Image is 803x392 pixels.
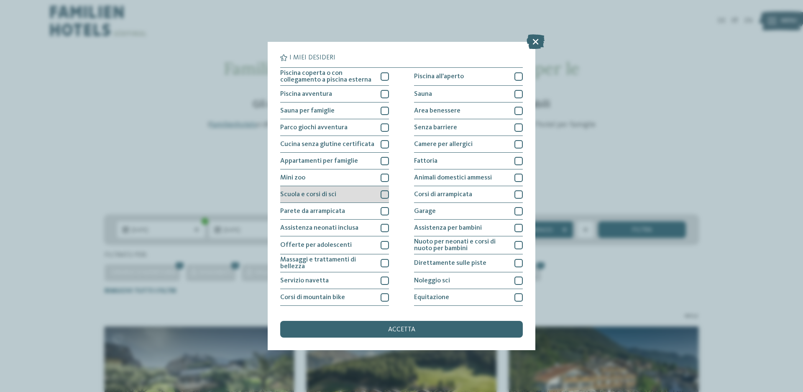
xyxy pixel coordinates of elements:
[414,277,450,284] span: Noleggio sci
[414,141,473,148] span: Camere per allergici
[414,158,437,164] span: Fattoria
[280,70,374,83] span: Piscina coperta o con collegamento a piscina esterna
[280,174,305,181] span: Mini zoo
[414,208,436,215] span: Garage
[280,158,358,164] span: Appartamenti per famiglie
[414,108,460,114] span: Area benessere
[280,108,335,114] span: Sauna per famiglie
[414,73,464,80] span: Piscina all'aperto
[280,225,358,231] span: Assistenza neonati inclusa
[414,191,472,198] span: Corsi di arrampicata
[280,294,345,301] span: Corsi di mountain bike
[280,91,332,97] span: Piscina avventura
[280,208,345,215] span: Parete da arrampicata
[280,124,348,131] span: Parco giochi avventura
[414,124,457,131] span: Senza barriere
[414,91,432,97] span: Sauna
[414,260,486,266] span: Direttamente sulle piste
[280,256,374,270] span: Massaggi e trattamenti di bellezza
[280,277,329,284] span: Servizio navetta
[280,191,336,198] span: Scuola e corsi di sci
[414,294,449,301] span: Equitazione
[414,225,482,231] span: Assistenza per bambini
[280,242,352,249] span: Offerte per adolescenti
[289,54,335,61] span: I miei desideri
[388,326,415,333] span: accetta
[280,141,374,148] span: Cucina senza glutine certificata
[414,174,492,181] span: Animali domestici ammessi
[414,238,508,252] span: Nuoto per neonati e corsi di nuoto per bambini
